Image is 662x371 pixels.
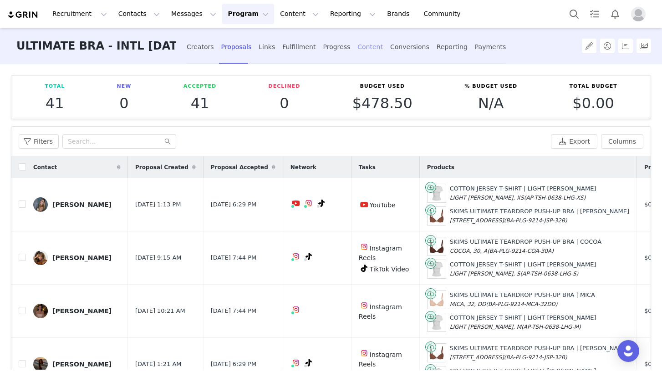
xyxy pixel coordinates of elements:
div: Payments [475,35,506,59]
a: [PERSON_NAME] [33,251,121,265]
img: 284bd5d4-9271-49a9-be2d-a4b1caf83251.jpg [33,304,48,318]
img: SKIMS-BRA-BR-UWR-1881-JSP_326e4383-60e0-4f88-8a05-7bb0c2ca3ee3.jpg [428,207,446,225]
img: instagram.svg [292,253,300,260]
a: [PERSON_NAME] [33,304,121,318]
div: Progress [323,35,350,59]
span: [DATE] 6:29 PM [211,360,256,369]
img: placeholder-profile.jpg [631,7,646,21]
p: Budget Used [352,83,412,90]
span: [STREET_ADDRESS] [450,217,504,224]
button: Messages [166,4,222,24]
div: [PERSON_NAME] [52,307,112,315]
span: Instagram Reels [359,245,402,261]
img: SKIMS-BRA-BR-UWR-1881-COA_ded4ab4b-1d87-48da-b259-d0d368d32528.jpg [428,237,446,256]
div: [PERSON_NAME] [52,201,112,208]
button: Reporting [325,4,381,24]
i: icon: search [164,138,171,145]
span: [DATE] 6:29 PM [211,200,256,209]
span: Instagram Reels [359,351,402,368]
img: SKIMS-LOUNGEWEAR-AP-TSH-0638-LHG-FLT.jpg [428,313,446,331]
div: COTTON JERSEY T-SHIRT | LIGHT [PERSON_NAME] [450,260,596,278]
span: $0.00 [572,95,614,112]
img: instagram.svg [361,350,368,357]
div: [PERSON_NAME] [52,254,112,261]
p: % Budget Used [464,83,517,90]
div: SKIMS ULTIMATE TEARDROP PUSH-UP BRA | MICA [450,291,595,308]
div: SKIMS ULTIMATE TEARDROP PUSH-UP BRA | [PERSON_NAME] [450,207,629,225]
button: Recruitment [47,4,112,24]
h3: ULTIMATE BRA - INTL [DATE] [16,28,176,65]
button: Search [564,4,584,24]
span: (BA-PLG-9214-MCA-32DD) [486,301,557,307]
p: Accepted [183,83,216,90]
div: Proposals [221,35,252,59]
img: SKIMS-BRA-BR-UWR-1881-JSP_326e4383-60e0-4f88-8a05-7bb0c2ca3ee3.jpg [428,344,446,362]
span: Instagram Reels [359,303,402,320]
div: Reporting [437,35,468,59]
div: Fulfillment [282,35,316,59]
div: Links [259,35,275,59]
span: Proposal Accepted [211,163,268,171]
img: instagram.svg [292,306,300,313]
button: Contacts [113,4,165,24]
p: 41 [45,95,65,111]
img: instagram.svg [305,200,312,207]
span: [DATE] 1:13 PM [135,200,181,209]
span: (BA-PLG-9214-COA-30A) [487,248,554,254]
span: Network [290,163,316,171]
span: Tasks [359,163,376,171]
span: LIGHT [PERSON_NAME], S [450,271,520,277]
p: New [117,83,132,90]
img: SKIMS-LOUNGEWEAR-AP-TSH-0638-LHG-FLT.jpg [428,260,446,278]
span: [STREET_ADDRESS] [450,354,504,361]
p: 0 [117,95,132,111]
span: (BA-PLG-9214-JSP-32B) [504,217,567,224]
span: (AP-TSH-0638-LHG-M) [521,324,581,330]
p: Declined [269,83,300,90]
span: (AP-TSH-0638-LHG-XS) [524,195,586,201]
a: Community [418,4,470,24]
img: f48b1942-e57b-418b-9a7c-55081cdcc521.jpg [33,197,48,212]
span: [DATE] 10:21 AM [135,306,185,316]
button: Content [275,4,324,24]
span: YouTube [370,201,396,209]
span: (BA-PLG-9214-JSP-32B) [504,354,567,361]
span: [DATE] 7:44 PM [211,306,256,316]
span: Proposal Created [135,163,188,171]
button: Profile [626,7,655,21]
button: Program [222,4,274,24]
div: Open Intercom Messenger [617,340,639,362]
a: Tasks [585,4,605,24]
span: [DATE] 7:44 PM [211,253,256,262]
button: Filters [19,134,59,149]
button: Columns [601,134,643,149]
img: instagram.svg [292,359,300,366]
div: SKIMS ULTIMATE TEARDROP PUSH-UP BRA | COCOA [450,237,601,255]
button: Export [551,134,597,149]
p: Total Budget [569,83,617,90]
div: Conversions [390,35,429,59]
span: Products [427,163,454,171]
div: COTTON JERSEY T-SHIRT | LIGHT [PERSON_NAME] [450,313,596,331]
span: LIGHT [PERSON_NAME], M [450,324,521,330]
div: Content [357,35,383,59]
span: (AP-TSH-0638-LHG-S) [520,271,578,277]
span: MICA, 32, DD [450,301,486,307]
img: SKIMS-LOUNGEWEAR-AP-TSH-0638-LHG-FLT.jpg [428,184,446,202]
img: e77fd0e2-4eb0-487d-a7c5-a8b1b7a693e6.jpg [33,251,48,265]
p: 41 [183,95,216,111]
span: [DATE] 1:21 AM [135,360,182,369]
a: Brands [382,4,418,24]
input: Search... [62,134,176,149]
img: instagram.svg [361,243,368,251]
div: SKIMS ULTIMATE TEARDROP PUSH-UP BRA | [PERSON_NAME] [450,344,629,361]
img: grin logo [7,10,39,19]
a: [PERSON_NAME] [33,197,121,212]
button: Notifications [605,4,625,24]
span: LIGHT [PERSON_NAME], XS [450,195,524,201]
img: SKIMS-BRA-BR-UWR-1881-MCA_fa1b7cc4-10a9-4a48-8847-b4656a32c55c.jpg [428,291,446,309]
div: Creators [187,35,214,59]
p: N/A [464,95,517,111]
span: [DATE] 9:15 AM [135,253,182,262]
